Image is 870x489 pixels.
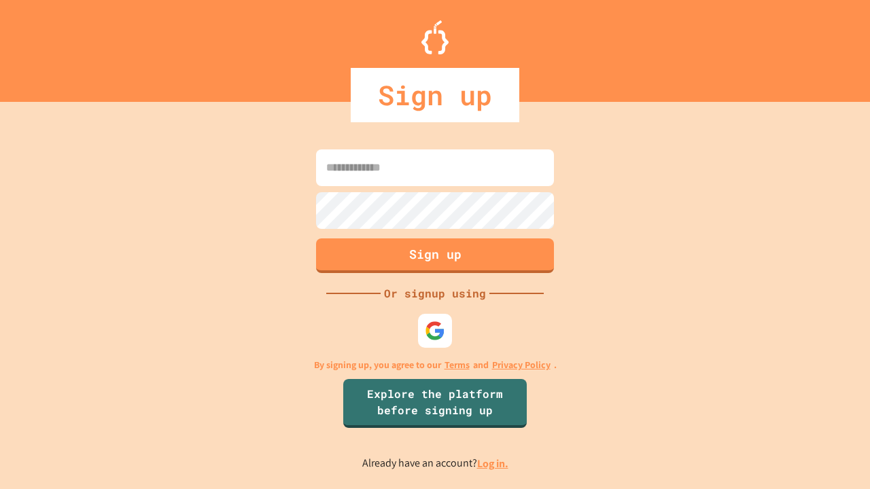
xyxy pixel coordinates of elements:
[316,238,554,273] button: Sign up
[362,455,508,472] p: Already have an account?
[343,379,527,428] a: Explore the platform before signing up
[381,285,489,302] div: Or signup using
[421,20,449,54] img: Logo.svg
[425,321,445,341] img: google-icon.svg
[314,358,557,372] p: By signing up, you agree to our and .
[492,358,551,372] a: Privacy Policy
[445,358,470,372] a: Terms
[477,456,508,471] a: Log in.
[351,68,519,122] div: Sign up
